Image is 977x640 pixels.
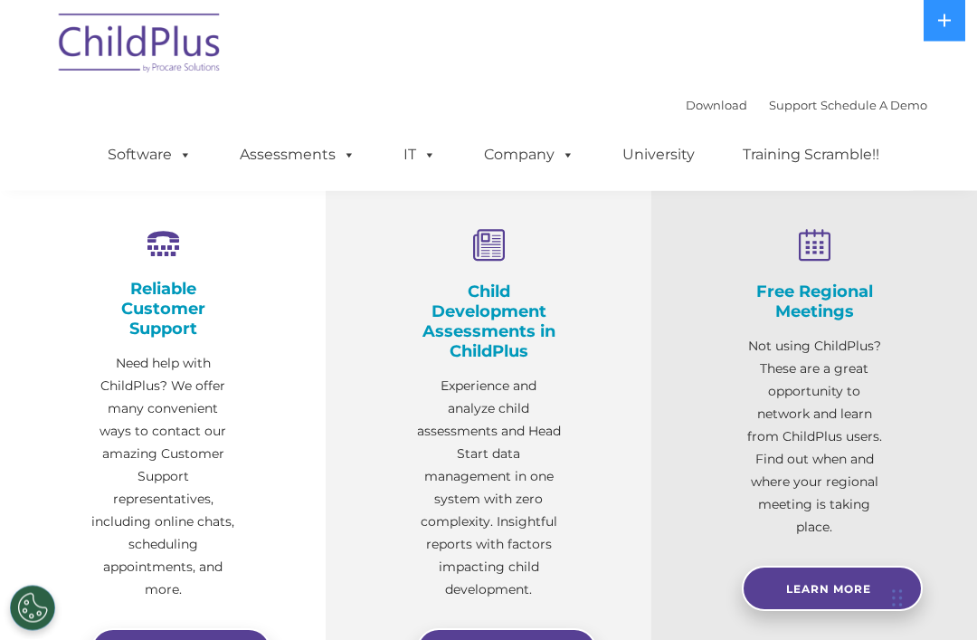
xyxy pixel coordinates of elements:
img: ChildPlus by Procare Solutions [50,1,231,91]
a: Software [90,137,210,173]
h4: Reliable Customer Support [90,280,235,339]
button: Cookies Settings [10,586,55,631]
p: Need help with ChildPlus? We offer many convenient ways to contact our amazing Customer Support r... [90,353,235,602]
a: Download [686,98,747,112]
p: Experience and analyze child assessments and Head Start data management in one system with zero c... [416,376,561,602]
iframe: Chat Widget [672,444,977,640]
a: Assessments [222,137,374,173]
a: Company [466,137,593,173]
div: Drag [892,571,903,626]
a: Support [769,98,817,112]
font: | [686,98,927,112]
a: Training Scramble!! [725,137,897,173]
h4: Free Regional Meetings [742,282,887,322]
a: IT [385,137,454,173]
p: Not using ChildPlus? These are a great opportunity to network and learn from ChildPlus users. Fin... [742,336,887,540]
a: University [604,137,713,173]
h4: Child Development Assessments in ChildPlus [416,282,561,362]
a: Schedule A Demo [820,98,927,112]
